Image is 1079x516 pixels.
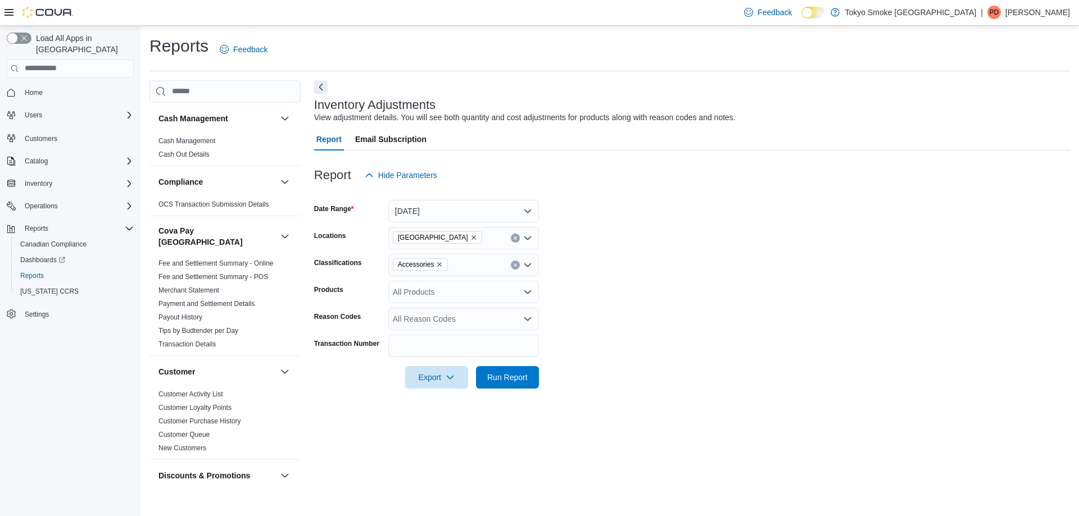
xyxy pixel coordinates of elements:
[314,80,328,94] button: Next
[16,285,83,298] a: [US_STATE] CCRS
[523,261,532,270] button: Open list of options
[149,387,301,459] div: Customer
[158,225,276,248] h3: Cova Pay [GEOGRAPHIC_DATA]
[2,107,138,123] button: Users
[355,128,427,150] span: Email Subscription
[511,261,520,270] button: Clear input
[158,403,232,412] span: Customer Loyalty Points
[31,33,134,55] span: Load All Apps in [GEOGRAPHIC_DATA]
[388,200,539,222] button: [DATE]
[149,257,301,355] div: Cova Pay [GEOGRAPHIC_DATA]
[158,390,223,398] a: Customer Activity List
[158,113,276,124] button: Cash Management
[158,200,269,208] a: OCS Transaction Submission Details
[476,366,539,389] button: Run Report
[278,469,292,482] button: Discounts & Promotions
[11,268,138,284] button: Reports
[511,234,520,243] button: Clear input
[158,431,210,439] a: Customer Queue
[314,112,736,124] div: View adjustment details. You will see both quantity and cost adjustments for products along with ...
[158,366,195,377] h3: Customer
[22,7,73,18] img: Cova
[158,136,215,145] span: Cash Management
[20,307,134,321] span: Settings
[20,86,47,99] a: Home
[987,6,1001,19] div: Peter Doerpinghaus
[158,150,210,159] span: Cash Out Details
[20,132,62,145] a: Customers
[25,202,58,211] span: Operations
[158,340,216,349] span: Transaction Details
[981,6,983,19] p: |
[7,80,134,351] nav: Complex example
[2,198,138,214] button: Operations
[1005,6,1070,19] p: [PERSON_NAME]
[278,175,292,189] button: Compliance
[16,238,91,251] a: Canadian Compliance
[20,199,62,213] button: Operations
[20,85,134,99] span: Home
[25,111,42,120] span: Users
[158,200,269,209] span: OCS Transaction Submission Details
[158,366,276,377] button: Customer
[20,240,87,249] span: Canadian Compliance
[523,287,532,296] button: Open list of options
[314,339,379,348] label: Transaction Number
[20,287,79,296] span: [US_STATE] CCRS
[2,84,138,101] button: Home
[20,199,134,213] span: Operations
[25,134,57,143] span: Customers
[2,153,138,169] button: Catalog
[278,365,292,378] button: Customer
[278,112,292,125] button: Cash Management
[314,312,361,321] label: Reason Codes
[20,154,134,168] span: Catalog
[158,313,202,322] span: Payout History
[158,313,202,321] a: Payout History
[158,299,255,308] span: Payment and Settlement Details
[2,306,138,322] button: Settings
[314,98,436,112] h3: Inventory Adjustments
[378,170,437,181] span: Hide Parameters
[158,259,274,267] a: Fee and Settlement Summary - Online
[393,258,448,271] span: Accessories
[11,252,138,268] a: Dashboards
[20,108,47,122] button: Users
[740,1,796,24] a: Feedback
[20,271,44,280] span: Reports
[523,314,532,323] button: Open list of options
[158,273,268,281] a: Fee and Settlement Summary - POS
[158,470,276,481] button: Discounts & Promotions
[470,234,477,241] button: Remove Thunder Bay Memorial from selection in this group
[233,44,268,55] span: Feedback
[20,177,134,190] span: Inventory
[158,326,238,335] span: Tips by Budtender per Day
[314,204,354,213] label: Date Range
[20,108,134,122] span: Users
[487,372,528,383] span: Run Report
[215,38,272,61] a: Feedback
[16,253,134,267] span: Dashboards
[316,128,342,150] span: Report
[2,176,138,191] button: Inventory
[278,230,292,243] button: Cova Pay [GEOGRAPHIC_DATA]
[20,131,134,145] span: Customers
[16,285,134,298] span: Washington CCRS
[16,238,134,251] span: Canadian Compliance
[158,404,232,412] a: Customer Loyalty Points
[25,157,48,166] span: Catalog
[158,137,215,145] a: Cash Management
[25,179,52,188] span: Inventory
[158,444,206,452] a: New Customers
[20,255,65,264] span: Dashboards
[158,444,206,453] span: New Customers
[158,286,219,295] span: Merchant Statement
[314,168,351,182] h3: Report
[25,88,43,97] span: Home
[523,234,532,243] button: Open list of options
[11,236,138,252] button: Canadian Compliance
[405,366,468,389] button: Export
[158,113,228,124] h3: Cash Management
